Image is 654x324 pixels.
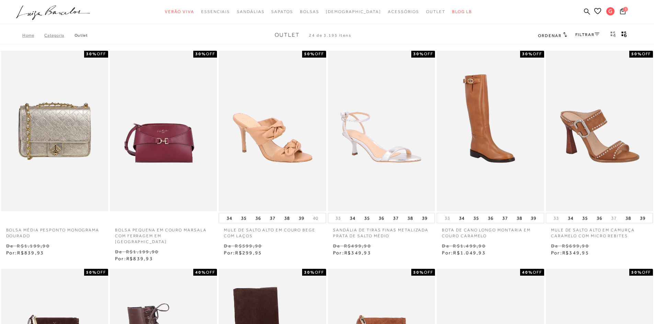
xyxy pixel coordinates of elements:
[437,223,544,239] a: BOTA DE CANO LONGO MONTARIA EM COURO CARAMELO
[326,9,381,14] span: [DEMOGRAPHIC_DATA]
[457,213,467,223] button: 34
[522,51,533,56] strong: 30%
[533,51,542,56] span: OFF
[388,5,419,18] a: noSubCategoriesText
[300,9,319,14] span: Bolsas
[529,213,538,223] button: 39
[515,213,524,223] button: 38
[442,243,449,249] small: De
[546,223,653,239] a: MULE DE SALTO ALTO EM CAMURÇA CARAMELO COM MICRO REBITES
[219,223,326,239] a: MULE DE SALTO ALTO EM COURO BEGE COM LAÇOS
[86,51,97,56] strong: 30%
[315,270,324,275] span: OFF
[500,213,510,223] button: 37
[443,215,452,221] button: 33
[452,9,472,14] span: BLOG LB
[219,52,325,211] img: MULE DE SALTO ALTO EM COURO BEGE COM LAÇOS
[304,51,315,56] strong: 50%
[237,9,264,14] span: Sandálias
[206,270,215,275] span: OFF
[603,7,618,17] button: G
[424,51,433,56] span: OFF
[377,213,386,223] button: 36
[111,52,216,211] img: BOLSA PEQUENA EM COURO MARSALA COM FERRAGEM EM GANCHO
[344,250,371,255] span: R$349,93
[206,51,215,56] span: OFF
[348,213,357,223] button: 34
[6,250,44,255] span: Por:
[547,52,652,211] img: MULE DE SALTO ALTO EM CAMURÇA CARAMELO COM MICRO REBITES
[566,213,575,223] button: 34
[115,256,153,261] span: Por:
[442,250,485,255] span: Por:
[538,33,561,38] span: Ordenar
[225,213,234,223] button: 34
[2,52,107,211] img: Bolsa média pesponto monograma dourado
[315,51,324,56] span: OFF
[74,33,88,38] a: Outlet
[165,5,194,18] a: noSubCategoriesText
[328,223,435,239] a: SANDÁLIA DE TIRAS FINAS METALIZADA PRATA DE SALTO MÉDIO
[362,213,372,223] button: 35
[388,9,419,14] span: Acessórios
[437,52,543,211] a: BOTA DE CANO LONGO MONTARIA EM COURO CARAMELO BOTA DE CANO LONGO MONTARIA EM COURO CARAMELO
[271,9,293,14] span: Sapatos
[237,5,264,18] a: noSubCategoriesText
[235,250,262,255] span: R$299,95
[115,249,122,254] small: De
[405,213,415,223] button: 38
[297,213,306,223] button: 39
[97,51,106,56] span: OFF
[97,270,106,275] span: OFF
[300,5,319,18] a: noSubCategoriesText
[562,250,589,255] span: R$349,95
[201,5,230,18] a: noSubCategoriesText
[391,213,401,223] button: 37
[126,249,159,254] small: R$1.199,90
[333,243,340,249] small: De
[195,270,206,275] strong: 40%
[201,9,230,14] span: Essenciais
[333,250,371,255] span: Por:
[86,270,97,275] strong: 50%
[623,7,628,12] span: 1
[631,270,642,275] strong: 50%
[282,213,292,223] button: 38
[642,51,651,56] span: OFF
[580,213,590,223] button: 35
[424,270,433,275] span: OFF
[551,215,561,221] button: 33
[608,31,618,40] button: Mostrar 4 produtos por linha
[547,52,652,211] a: MULE DE SALTO ALTO EM CAMURÇA CARAMELO COM MICRO REBITES MULE DE SALTO ALTO EM CAMURÇA CARAMELO C...
[623,213,633,223] button: 38
[304,270,315,275] strong: 30%
[275,32,300,38] span: Outlet
[618,8,628,17] button: 1
[471,213,481,223] button: 35
[595,213,604,223] button: 36
[17,243,49,249] small: R$1.199,90
[551,243,558,249] small: De
[1,223,108,239] p: Bolsa média pesponto monograma dourado
[224,243,231,249] small: De
[631,51,642,56] strong: 50%
[6,243,13,249] small: De
[575,32,599,37] a: FILTRAR
[195,51,206,56] strong: 30%
[638,213,647,223] button: 39
[619,31,629,40] button: gridText6Desc
[224,250,262,255] span: Por:
[437,52,543,211] img: BOTA DE CANO LONGO MONTARIA EM COURO CARAMELO
[17,250,44,255] span: R$839,93
[413,270,424,275] strong: 50%
[551,250,589,255] span: Por:
[522,270,533,275] strong: 40%
[426,9,445,14] span: Outlet
[413,51,424,56] strong: 30%
[110,223,217,244] a: BOLSA PEQUENA EM COURO MARSALA COM FERRAGEM EM [GEOGRAPHIC_DATA]
[609,215,619,221] button: 37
